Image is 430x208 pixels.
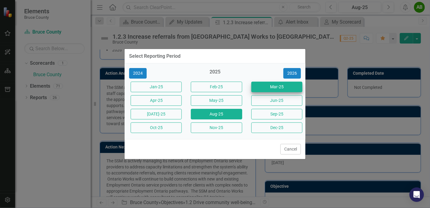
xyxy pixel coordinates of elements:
button: Jan-25 [131,82,182,92]
button: Dec-25 [251,122,302,133]
button: Sep-25 [251,109,302,119]
button: Oct-25 [131,122,182,133]
button: Cancel [280,144,301,154]
button: Aug-25 [191,109,242,119]
button: [DATE]-25 [131,109,182,119]
button: May-25 [191,95,242,106]
button: 2024 [129,68,147,79]
div: Open Intercom Messenger [409,187,424,202]
button: Mar-25 [251,82,302,92]
button: Jun-25 [251,95,302,106]
div: Select Reporting Period [129,54,181,59]
button: 2026 [283,68,301,79]
button: Feb-25 [191,82,242,92]
button: Apr-25 [131,95,182,106]
div: 2025 [189,69,240,79]
button: Nov-25 [191,122,242,133]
